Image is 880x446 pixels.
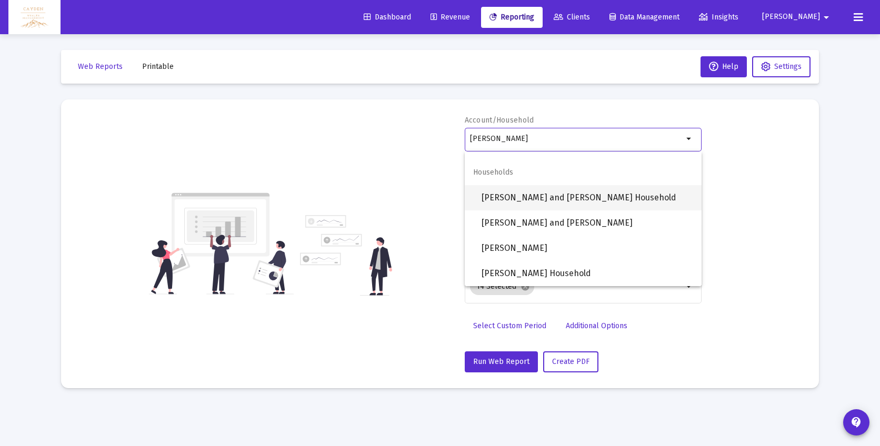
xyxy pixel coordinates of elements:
[489,13,534,22] span: Reporting
[701,56,747,77] button: Help
[554,13,590,22] span: Clients
[691,7,747,28] a: Insights
[762,13,820,22] span: [PERSON_NAME]
[482,185,693,210] span: [PERSON_NAME] and [PERSON_NAME] Household
[774,62,802,71] span: Settings
[699,13,738,22] span: Insights
[465,160,702,185] span: Households
[609,13,679,22] span: Data Management
[465,351,538,372] button: Run Web Report
[709,62,738,71] span: Help
[422,7,478,28] a: Revenue
[683,133,696,145] mat-icon: arrow_drop_down
[601,7,688,28] a: Data Management
[69,56,131,77] button: Web Reports
[543,351,598,372] button: Create PDF
[552,357,589,366] span: Create PDF
[355,7,419,28] a: Dashboard
[16,7,53,28] img: Dashboard
[566,321,627,330] span: Additional Options
[545,7,598,28] a: Clients
[364,13,411,22] span: Dashboard
[482,210,693,236] span: [PERSON_NAME] and [PERSON_NAME]
[431,13,470,22] span: Revenue
[473,357,529,366] span: Run Web Report
[78,62,123,71] span: Web Reports
[482,236,693,261] span: [PERSON_NAME]
[142,62,174,71] span: Printable
[465,116,534,125] label: Account/Household
[470,276,683,297] mat-chip-list: Selection
[749,6,845,27] button: [PERSON_NAME]
[149,191,294,296] img: reporting
[850,416,863,429] mat-icon: contact_support
[473,321,546,330] span: Select Custom Period
[482,261,693,286] span: [PERSON_NAME] Household
[300,215,392,296] img: reporting-alt
[521,282,530,291] mat-icon: cancel
[481,7,543,28] a: Reporting
[752,56,811,77] button: Settings
[470,278,534,295] mat-chip: 14 Selected
[683,280,696,293] mat-icon: arrow_drop_down
[470,135,683,143] input: Search or select an account or household
[134,56,182,77] button: Printable
[820,7,833,28] mat-icon: arrow_drop_down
